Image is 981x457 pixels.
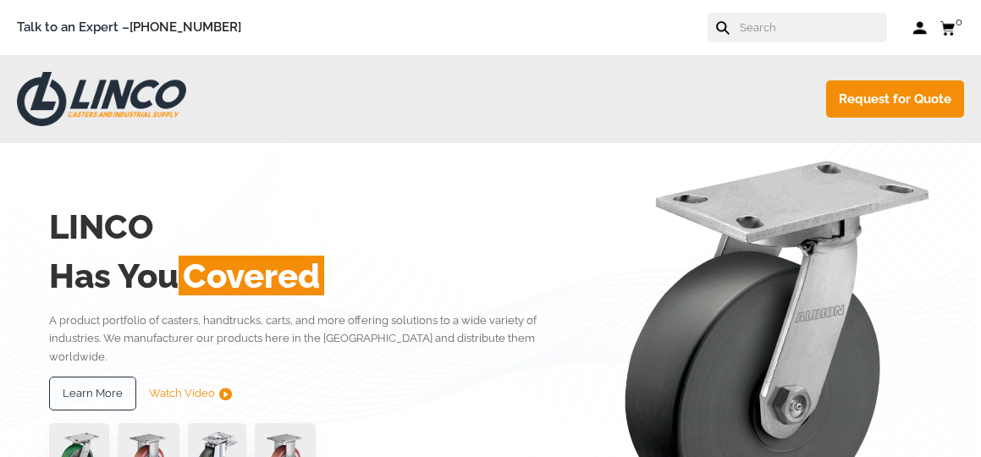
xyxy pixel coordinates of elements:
span: 0 [956,15,962,28]
a: 0 [940,17,964,38]
h2: Has You [49,251,576,300]
img: subtract.png [219,388,232,400]
a: [PHONE_NUMBER] [130,19,241,35]
p: A product portfolio of casters, handtrucks, carts, and more offering solutions to a wide variety ... [49,311,576,366]
a: Log in [912,19,927,36]
span: Talk to an Expert – [17,17,241,38]
span: Covered [179,256,324,295]
img: LINCO CASTERS & INDUSTRIAL SUPPLY [17,72,186,126]
a: Learn More [49,377,136,410]
a: Request for Quote [826,80,964,118]
a: Watch Video [149,377,232,410]
h2: LINCO [49,202,576,251]
input: Search [738,13,887,42]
